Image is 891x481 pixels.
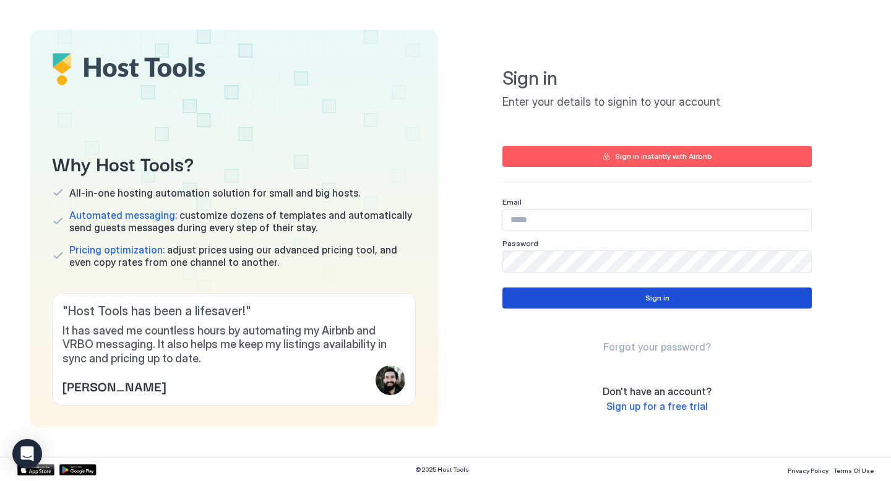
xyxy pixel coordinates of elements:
[69,187,360,199] span: All-in-one hosting automation solution for small and big hosts.
[69,209,177,221] span: Automated messaging:
[12,439,42,469] div: Open Intercom Messenger
[502,239,538,248] span: Password
[603,341,711,354] a: Forgot your password?
[645,292,669,304] div: Sign in
[415,466,469,474] span: © 2025 Host Tools
[615,151,712,162] div: Sign in instantly with Airbnb
[17,464,54,475] a: App Store
[502,67,812,90] span: Sign in
[69,244,165,256] span: Pricing optimization:
[833,463,874,476] a: Terms Of Use
[59,464,97,475] a: Google Play Store
[69,244,416,268] span: adjust prices using our advanced pricing tool, and even copy rates from one channel to another.
[788,467,829,474] span: Privacy Policy
[62,377,166,395] span: [PERSON_NAME]
[52,149,416,177] span: Why Host Tools?
[502,197,522,206] span: Email
[502,95,812,109] span: Enter your details to signin to your account
[62,324,405,366] span: It has saved me countless hours by automating my Airbnb and VRBO messaging. It also helps me keep...
[376,365,405,395] div: profile
[502,146,812,167] button: Sign in instantly with Airbnb
[603,341,711,353] span: Forgot your password?
[69,209,416,234] span: customize dozens of templates and automatically send guests messages during every step of their s...
[606,400,708,413] a: Sign up for a free trial
[788,463,829,476] a: Privacy Policy
[62,304,405,319] span: " Host Tools has been a lifesaver! "
[502,287,812,309] button: Sign in
[833,467,874,474] span: Terms Of Use
[603,385,712,398] span: Don't have an account?
[503,210,811,231] input: Input Field
[503,251,811,272] input: Input Field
